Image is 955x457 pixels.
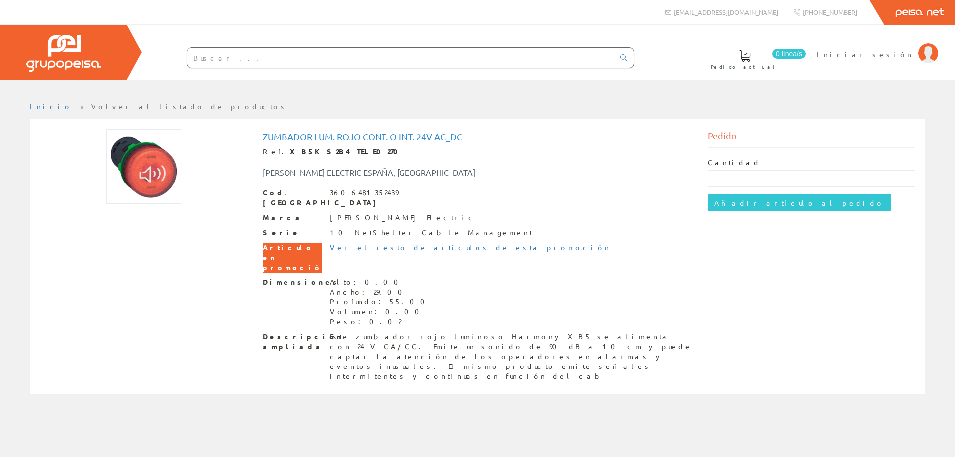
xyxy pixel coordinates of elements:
[263,228,322,238] span: Serie
[330,228,533,238] div: 10 NetShelter Cable Management
[255,167,515,178] div: [PERSON_NAME] ELECTRIC ESPAÑA, [GEOGRAPHIC_DATA]
[817,49,913,59] span: Iniciar sesión
[263,243,322,273] span: Artículo en promoción
[330,287,431,297] div: Ancho: 29.00
[26,35,101,72] img: Grupo Peisa
[330,297,431,307] div: Profundo: 55.00
[330,317,431,327] div: Peso: 0.02
[263,188,322,208] span: Cod. [GEOGRAPHIC_DATA]
[187,48,614,68] input: Buscar ...
[674,8,778,16] span: [EMAIL_ADDRESS][DOMAIN_NAME]
[263,147,693,157] div: Ref.
[263,277,322,287] span: Dimensiones
[106,129,181,204] img: Foto artículo Zumbador Lum. Rojo Cont. o Int. 24V AC_DC (150x150)
[330,243,611,252] a: Ver el resto de artículos de esta promoción
[91,102,287,111] a: Volver al listado de productos
[772,49,806,59] span: 0 línea/s
[330,188,398,198] div: 3606481352439
[263,132,693,142] h1: Zumbador Lum. Rojo Cont. o Int. 24V AC_DC
[708,158,761,168] label: Cantidad
[30,102,72,111] a: Inicio
[263,332,322,352] span: Descripción ampliada
[263,213,322,223] span: Marca
[711,62,778,72] span: Pedido actual
[290,147,405,156] strong: XB5KS2B4 TELE0270
[708,129,916,148] div: Pedido
[817,41,938,51] a: Iniciar sesión
[330,277,431,287] div: Alto: 0.00
[330,332,693,381] div: Este zumbador rojo luminoso Harmony XB5 se alimenta con 24 V CA/CC. Emite un sonido de 90 dB a 10...
[803,8,857,16] span: [PHONE_NUMBER]
[708,194,891,211] input: Añadir artículo al pedido
[330,213,476,223] div: [PERSON_NAME] Electric
[330,307,431,317] div: Volumen: 0.00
